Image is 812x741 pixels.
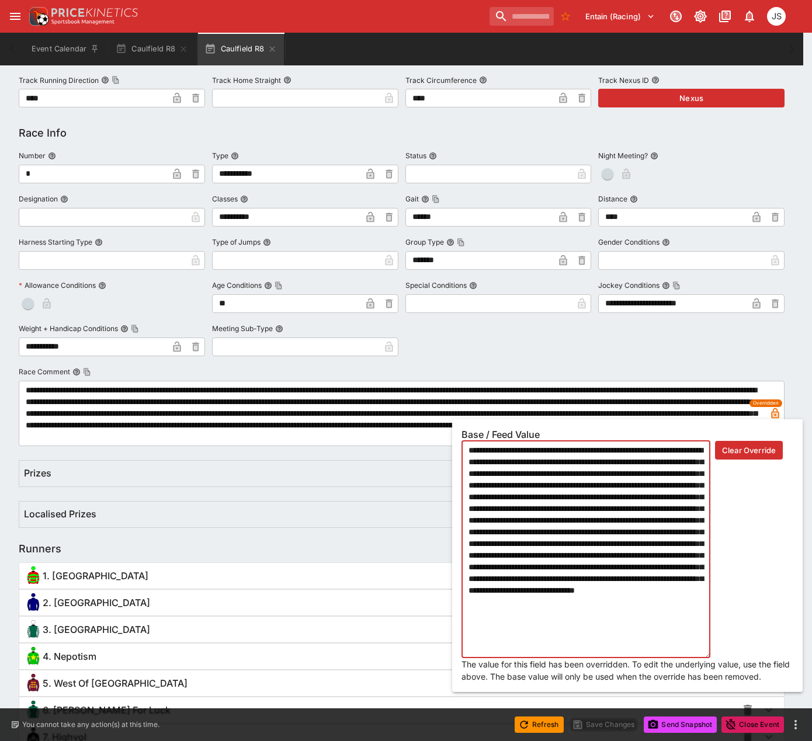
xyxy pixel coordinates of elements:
[405,280,467,290] p: Special Conditions
[721,716,784,733] button: Close Event
[212,75,281,85] p: Track Home Straight
[789,718,803,732] button: more
[43,570,148,582] span: 1. [GEOGRAPHIC_DATA]
[212,280,262,290] p: Age Conditions
[672,281,681,290] button: Copy To Clipboard
[644,716,717,733] button: Send Snapshot
[24,508,96,520] h6: Localised Prizes
[665,6,686,27] button: Connected to PK
[212,194,238,204] p: Classes
[19,237,92,247] p: Harness Starting Type
[598,237,660,247] p: Gender Conditions
[405,237,444,247] p: Group Type
[24,647,43,666] img: nepotism_64x64.png
[739,6,760,27] button: Notifications
[24,701,43,719] img: vega-for-luck_64x64.png
[714,6,735,27] button: Documentation
[690,6,711,27] button: Toggle light/dark mode
[19,367,70,377] p: Race Comment
[24,674,43,693] img: west-of-swindon_64x64.png
[461,429,793,441] h6: Base / Feed Value
[212,151,228,161] p: Type
[764,4,789,29] button: John Seaton
[767,7,786,26] div: John Seaton
[22,719,159,730] p: You cannot take any action(s) at this time.
[131,325,139,333] button: Copy To Clipboard
[598,75,649,85] p: Track Nexus ID
[24,467,51,479] h6: Prizes
[43,704,171,716] span: 6. [PERSON_NAME] For Luck
[598,89,785,107] button: Nexus
[25,33,106,65] button: Event Calendar
[598,151,648,161] p: Night Meeting?
[19,542,61,555] h5: Runners
[405,75,477,85] p: Track Circumference
[19,75,99,85] p: Track Running Direction
[19,194,58,204] p: Designation
[19,280,96,290] p: Allowance Conditions
[51,8,138,17] img: PriceKinetics
[26,5,49,28] img: PriceKinetics Logo
[83,368,91,376] button: Copy To Clipboard
[212,323,273,333] p: Meeting Sub-Type
[112,76,120,84] button: Copy To Clipboard
[432,195,440,203] button: Copy To Clipboard
[212,237,261,247] p: Type of Jumps
[461,658,793,683] p: The value for this field has been overridden. To edit the underlying value, use the field above. ...
[490,7,554,26] input: search
[24,566,43,585] img: rivellino_64x64.png
[753,399,779,407] span: Overridden
[578,7,662,26] button: Select Tenant
[43,624,150,636] span: 3. [GEOGRAPHIC_DATA]
[715,441,783,460] button: Clear Override
[515,716,564,733] button: Refresh
[5,6,26,27] button: open drawer
[598,194,627,204] p: Distance
[24,593,43,612] img: wodeton_64x64.png
[405,194,419,204] p: Gait
[405,151,426,161] p: Status
[19,151,46,161] p: Number
[19,126,67,140] h5: Race Info
[43,597,150,609] span: 2. [GEOGRAPHIC_DATA]
[19,323,118,333] p: Weight + Handicap Conditions
[43,677,188,690] span: 5. West Of [GEOGRAPHIC_DATA]
[275,281,283,290] button: Copy To Clipboard
[51,19,114,25] img: Sportsbook Management
[457,238,465,246] button: Copy To Clipboard
[598,280,660,290] p: Jockey Conditions
[43,650,96,663] span: 4. Nepotism
[109,33,195,65] button: Caulfield R8
[24,620,43,639] img: vinrock_64x64.png
[556,7,575,26] button: No Bookmarks
[197,33,284,65] button: Caulfield R8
